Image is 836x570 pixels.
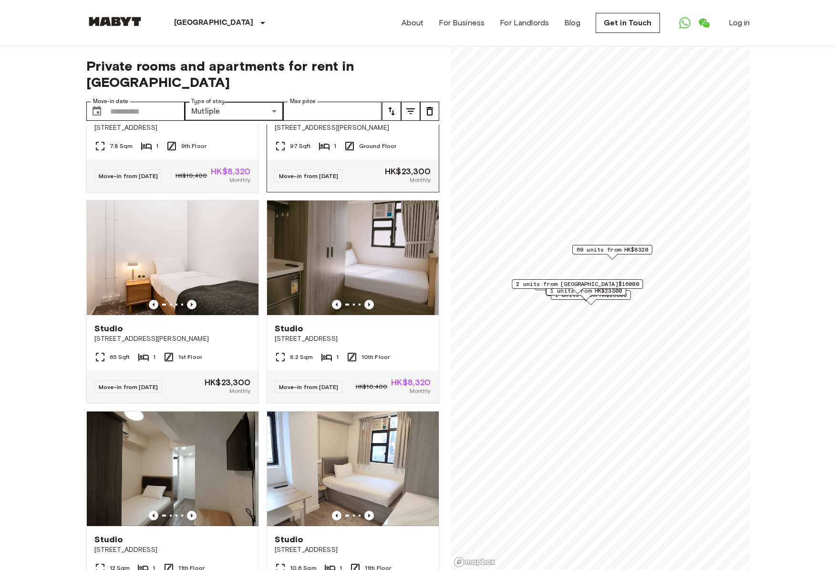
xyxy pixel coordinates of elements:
[93,97,128,106] label: Move-in date
[420,102,439,121] button: tune
[267,201,439,315] img: Marketing picture of unit HK-01-067-070-01
[596,13,660,33] a: Get in Touch
[564,17,580,29] a: Blog
[110,353,130,361] span: 65 Sqft
[364,511,374,520] button: Previous image
[187,511,196,520] button: Previous image
[175,171,207,180] span: HK$10,400
[332,300,341,309] button: Previous image
[187,300,196,309] button: Previous image
[87,201,258,315] img: Marketing picture of unit HK-01-059-001-001
[516,280,639,288] span: 2 units from [GEOGRAPHIC_DATA]$16000
[267,200,439,403] a: Marketing picture of unit HK-01-067-070-01Previous imagePrevious imageStudio[STREET_ADDRESS]8.2 S...
[439,17,485,29] a: For Business
[178,353,202,361] span: 1st Floor
[675,13,694,32] a: Open WhatsApp
[94,334,251,344] span: [STREET_ADDRESS][PERSON_NAME]
[86,200,259,403] a: Marketing picture of unit HK-01-059-001-001Previous imagePrevious imageStudio[STREET_ADDRESS][PER...
[555,291,626,299] span: 1 units from HK$26300
[391,378,431,387] span: HK$8,320
[410,176,431,184] span: Monthly
[87,412,258,526] img: Marketing picture of unit HK-01-067-073-01
[181,142,206,150] span: 9th Floor
[359,142,397,150] span: Ground Floor
[572,245,652,260] div: Map marker
[229,387,250,395] span: Monthly
[211,167,250,176] span: HK$8,320
[191,97,225,106] label: Type of stay
[94,534,124,545] span: Studio
[275,323,304,334] span: Studio
[86,17,144,26] img: Habyt
[385,167,431,176] span: HK$23,300
[205,378,250,387] span: HK$23,300
[149,511,158,520] button: Previous image
[87,102,106,121] button: Choose date
[149,300,158,309] button: Previous image
[454,557,495,568] a: Mapbox logo
[364,300,374,309] button: Previous image
[729,17,750,29] a: Log in
[290,142,311,150] span: 97 Sqft
[550,290,630,305] div: Map marker
[275,545,431,555] span: [STREET_ADDRESS]
[694,13,713,32] a: Open WeChat
[275,534,304,545] span: Studio
[275,123,431,133] span: [STREET_ADDRESS][PERSON_NAME]
[99,383,158,391] span: Move-in from [DATE]
[401,102,420,121] button: tune
[290,353,313,361] span: 8.2 Sqm
[275,334,431,344] span: [STREET_ADDRESS]
[267,412,439,526] img: Marketing picture of unit HK-01-067-074-01
[94,323,124,334] span: Studio
[94,123,251,133] span: [STREET_ADDRESS]
[174,17,254,29] p: [GEOGRAPHIC_DATA]
[356,382,387,391] span: HK$10,400
[279,172,339,179] span: Move-in from [DATE]
[229,176,250,184] span: Monthly
[332,511,341,520] button: Previous image
[156,142,158,150] span: 1
[99,172,158,179] span: Move-in from [DATE]
[279,383,339,391] span: Move-in from [DATE]
[94,545,251,555] span: [STREET_ADDRESS]
[153,353,155,361] span: 1
[185,102,283,121] div: Mutliple
[410,387,431,395] span: Monthly
[402,17,424,29] a: About
[512,279,643,294] div: Map marker
[110,142,133,150] span: 7.8 Sqm
[336,353,339,361] span: 1
[576,245,648,254] span: 69 units from HK$8320
[382,102,401,121] button: tune
[500,17,549,29] a: For Landlords
[361,353,390,361] span: 10th Floor
[86,58,439,90] span: Private rooms and apartments for rent in [GEOGRAPHIC_DATA]
[290,97,316,106] label: Max price
[334,142,336,150] span: 1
